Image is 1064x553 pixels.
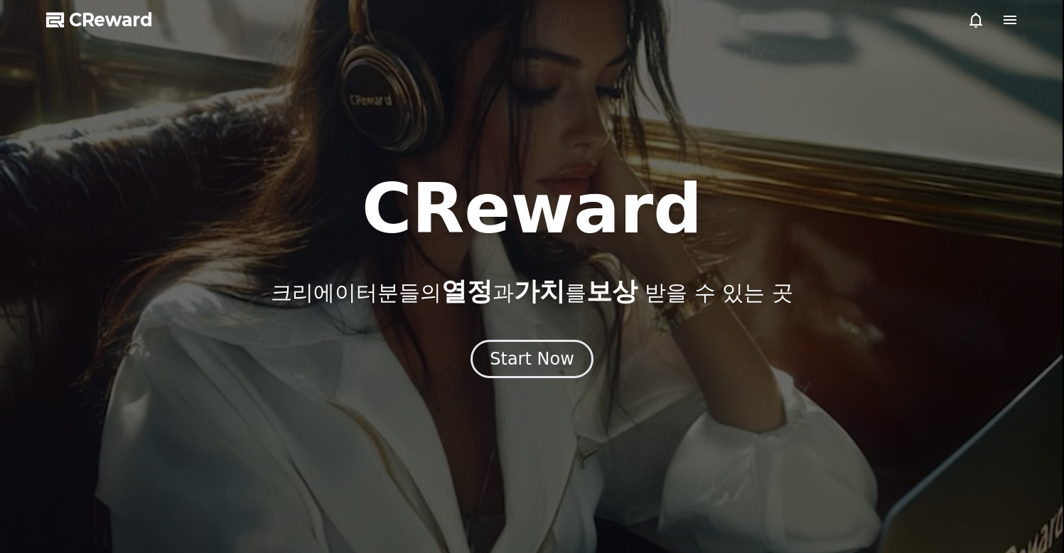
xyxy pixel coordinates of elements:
[69,9,153,31] span: CReward
[46,9,153,31] a: CReward
[471,340,593,378] button: Start Now
[441,276,493,306] span: 열정
[471,354,593,367] a: Start Now
[514,276,565,306] span: 가치
[271,277,792,306] p: 크리에이터분들의 과 를 받을 수 있는 곳
[490,348,574,370] div: Start Now
[586,276,638,306] span: 보상
[362,175,702,243] h1: CReward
